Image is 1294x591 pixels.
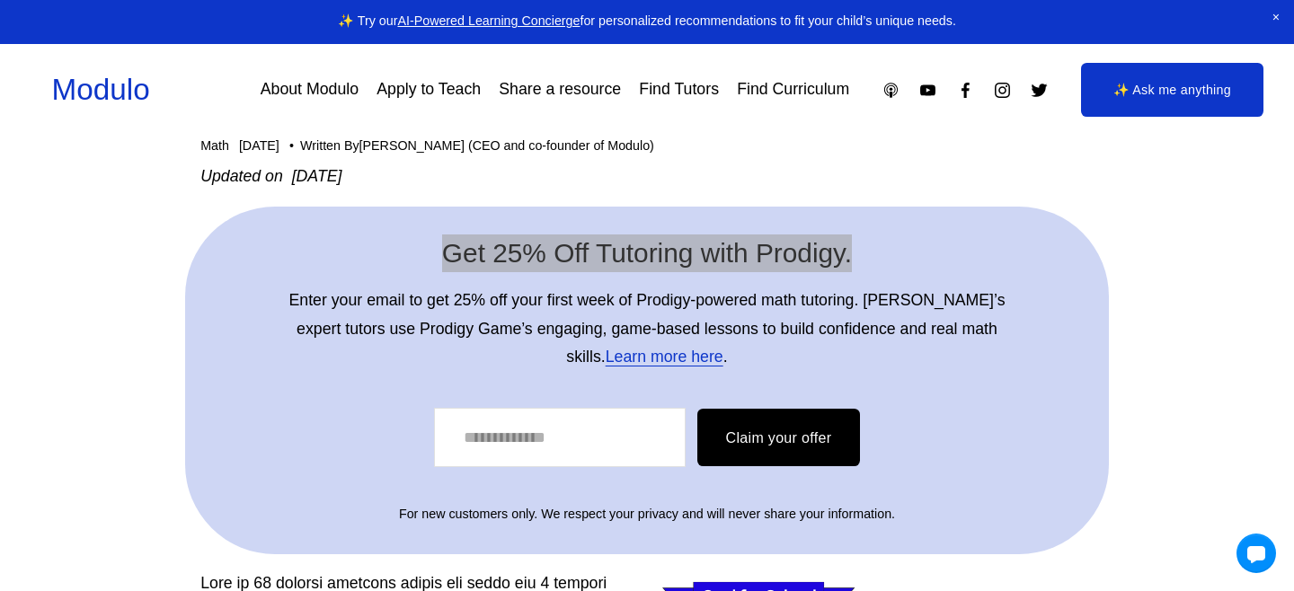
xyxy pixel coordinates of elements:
[606,348,723,366] a: Learn more here
[956,81,975,100] a: Facebook
[737,74,849,105] a: Find Curriculum
[1081,63,1263,117] a: ✨ Ask me anything
[1030,81,1049,100] a: Twitter
[261,74,359,105] a: About Modulo
[697,409,861,466] button: Claim your offer
[239,138,279,153] span: [DATE]
[300,138,654,154] div: Written By
[397,13,580,28] a: AI-Powered Learning Concierge
[377,74,481,105] a: Apply to Teach
[278,287,1015,373] p: Enter your email to get 25% off your first week of Prodigy-powered math tutoring. [PERSON_NAME]’s...
[639,74,719,105] a: Find Tutors
[359,138,654,153] a: [PERSON_NAME] (CEO and co-founder of Modulo)
[993,81,1012,100] a: Instagram
[918,81,937,100] a: YouTube
[726,430,832,445] span: Claim your offer
[213,503,1081,526] p: For new customers only. We respect your privacy and will never share your information.
[499,74,621,105] a: Share a resource
[52,73,150,106] a: Modulo
[200,167,341,185] em: Updated on [DATE]
[278,234,1015,272] h2: Get 25% Off Tutoring with Prodigy.
[882,81,900,100] a: Apple Podcasts
[200,138,229,153] a: Math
